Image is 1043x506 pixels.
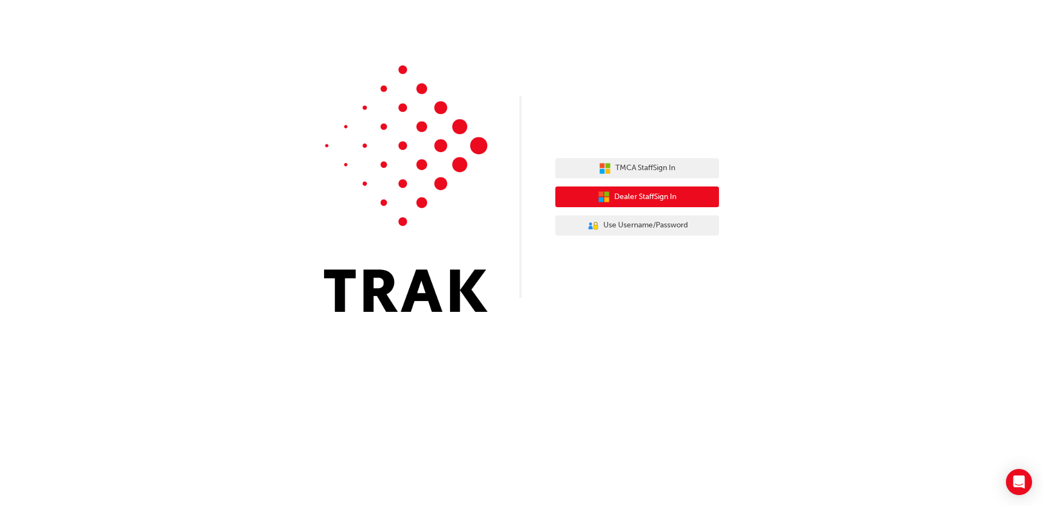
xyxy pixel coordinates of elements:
button: Use Username/Password [555,215,719,236]
button: TMCA StaffSign In [555,158,719,179]
span: TMCA Staff Sign In [615,162,675,174]
button: Dealer StaffSign In [555,186,719,207]
span: Use Username/Password [603,219,688,232]
img: Trak [324,65,488,312]
div: Open Intercom Messenger [1006,469,1032,495]
span: Dealer Staff Sign In [614,191,676,203]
